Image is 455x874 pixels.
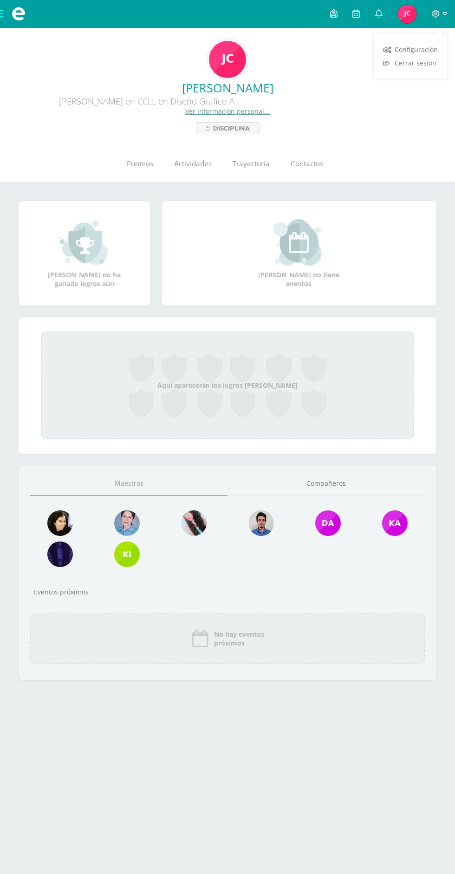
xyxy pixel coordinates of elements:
[163,145,222,183] a: Actividades
[30,472,227,496] a: Maestros
[174,159,212,169] span: Actividades
[227,472,425,496] a: Compañeros
[47,510,73,536] img: 023cb5cc053389f6ba88328a33af1495.png
[248,510,274,536] img: 2dffed587003e0fc8d85a787cd9a4a0a.png
[315,510,341,536] img: 7c77fd53c8e629aab417004af647256c.png
[114,541,140,567] img: 67c71485467cfb40307df14d52a797ce.png
[222,145,280,183] a: Trayectoria
[41,332,414,439] div: Aquí aparecerán los logros [PERSON_NAME]
[127,159,153,169] span: Punteos
[209,41,246,78] img: 589e72b4c04b8eba6da98bb4ab58dec9.png
[253,219,345,288] div: [PERSON_NAME] no tiene eventos
[47,541,73,567] img: e5764cbc139c5ab3638b7b9fbcd78c28.png
[30,587,425,596] div: Eventos próximos
[233,159,270,169] span: Trayectoria
[191,629,209,648] img: event_icon.png
[181,510,207,536] img: 18063a1d57e86cae316d13b62bda9887.png
[7,96,286,107] div: [PERSON_NAME] en CCLL en Diseño Grafico A
[116,145,163,183] a: Punteos
[114,510,140,536] img: 3b19b24bf65429e0bae9bc5e391358da.png
[395,59,436,67] span: Cerrar sesión
[196,122,260,134] a: Disciplina
[374,56,447,70] a: Cerrar sesión
[7,80,448,96] a: [PERSON_NAME]
[59,219,110,266] img: achievement_small.png
[291,159,323,169] span: Contactos
[214,630,264,647] span: No hay eventos próximos
[398,5,416,23] img: ed599dfeae0083f9f6df7330b80cfaa6.png
[273,219,324,266] img: event_small.png
[38,219,131,288] div: [PERSON_NAME] no ha ganado logros aún
[213,123,250,134] span: Disciplina
[382,510,408,536] img: 57a22e3baad8e3e20f6388c0a987e578.png
[280,145,333,183] a: Contactos
[395,45,438,54] span: Configuración
[374,43,447,56] a: Configuración
[185,107,270,116] a: Ver información personal...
